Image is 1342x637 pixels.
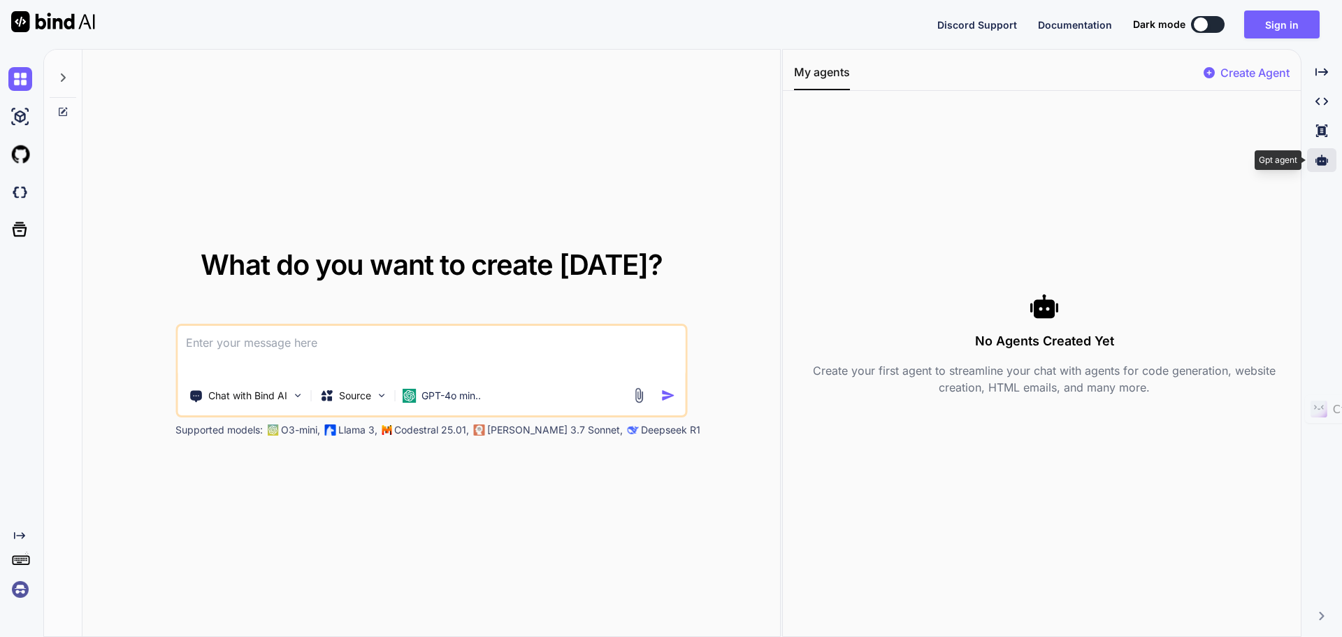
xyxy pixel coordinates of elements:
[1244,10,1320,38] button: Sign in
[1220,64,1290,81] p: Create Agent
[794,331,1295,351] h3: No Agents Created Yet
[937,19,1017,31] span: Discord Support
[267,424,278,436] img: GPT-4
[641,423,700,437] p: Deepseek R1
[1255,150,1301,170] div: Gpt agent
[338,423,377,437] p: Llama 3,
[1038,19,1112,31] span: Documentation
[208,389,287,403] p: Chat with Bind AI
[175,423,263,437] p: Supported models:
[402,389,416,403] img: GPT-4o mini
[201,248,663,282] span: What do you want to create [DATE]?
[394,423,469,437] p: Codestral 25.01,
[487,423,623,437] p: [PERSON_NAME] 3.7 Sonnet,
[291,389,303,401] img: Pick Tools
[375,389,387,401] img: Pick Models
[1038,17,1112,32] button: Documentation
[937,17,1017,32] button: Discord Support
[281,423,320,437] p: O3-mini,
[8,105,32,129] img: ai-studio
[8,143,32,166] img: githubLight
[627,424,638,436] img: claude
[421,389,481,403] p: GPT-4o min..
[794,64,850,90] button: My agents
[382,425,391,435] img: Mistral-AI
[324,424,335,436] img: Llama2
[8,67,32,91] img: chat
[794,362,1295,396] p: Create your first agent to streamline your chat with agents for code generation, website creation...
[1133,17,1185,31] span: Dark mode
[8,180,32,204] img: darkCloudIdeIcon
[661,388,675,403] img: icon
[473,424,484,436] img: claude
[8,578,32,601] img: signin
[630,387,647,403] img: attachment
[339,389,371,403] p: Source
[11,11,95,32] img: Bind AI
